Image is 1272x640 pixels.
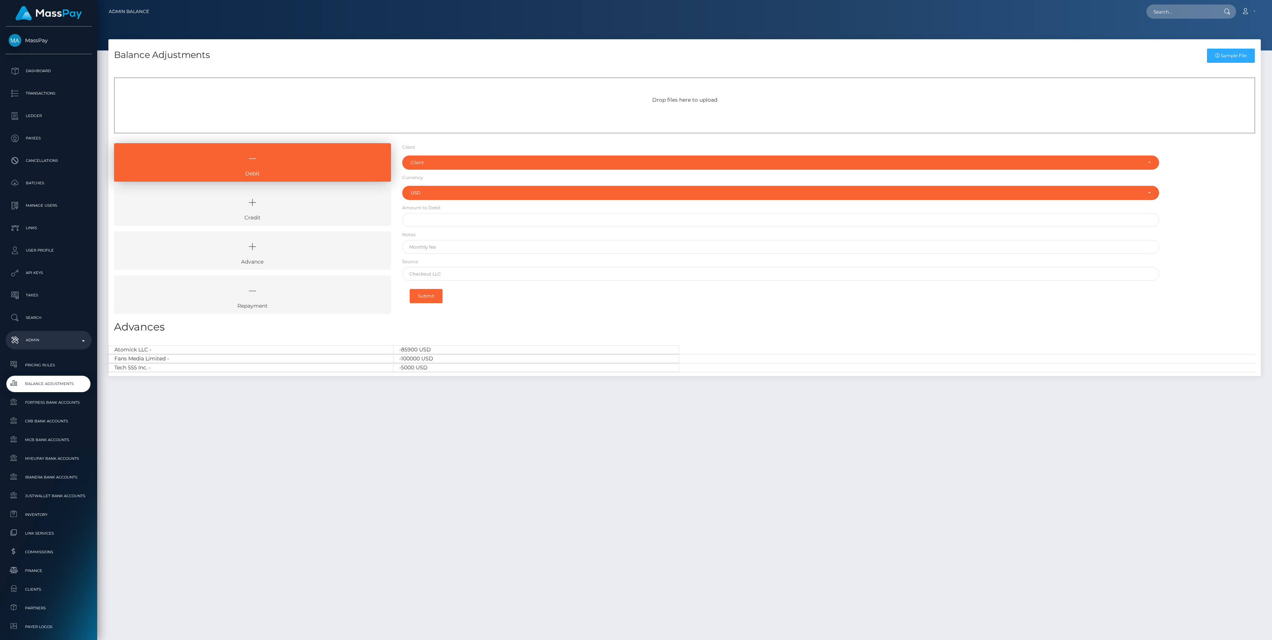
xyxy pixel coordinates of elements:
[394,354,679,363] div: -100000 USD
[6,469,92,485] a: Ibanera Bank Accounts
[6,174,92,193] a: Batches
[6,619,92,635] a: Payer Logos
[6,37,92,44] span: MassPay
[6,600,92,616] a: Partners
[9,245,89,256] p: User Profile
[9,155,89,166] p: Cancellations
[9,548,89,556] span: Commissions
[9,454,89,463] span: MyEUPay Bank Accounts
[6,264,92,282] a: API Keys
[652,96,717,103] span: Drop files here to upload
[402,204,441,211] label: Amount to Debit
[15,6,82,21] img: MassPay Logo
[114,187,391,226] a: Credit
[394,345,679,354] div: -85900 USD
[114,276,391,314] a: Repayment
[9,473,89,481] span: Ibanera Bank Accounts
[1146,4,1217,19] input: Search...
[9,436,89,444] span: MCB Bank Accounts
[6,219,92,237] a: Links
[114,143,391,182] a: Debit
[411,160,1142,166] div: Client
[9,200,89,211] p: Manage Users
[9,110,89,121] p: Ledger
[9,566,89,575] span: Finance
[109,4,149,19] a: Admin Balance
[6,544,92,560] a: Commissions
[9,585,89,594] span: Clients
[6,196,92,215] a: Manage Users
[9,222,89,234] p: Links
[9,290,89,301] p: Taxes
[6,357,92,373] a: Pricing Rules
[6,525,92,541] a: Link Services
[402,267,1159,281] input: Checkout LLC
[402,174,423,181] label: Currency
[1207,49,1255,63] a: Sample File
[394,363,679,372] div: -5000 USD
[6,241,92,260] a: User Profile
[114,49,210,62] h4: Balance Adjustments
[411,190,1142,196] div: USD
[6,432,92,448] a: MCB Bank Accounts
[9,88,89,99] p: Transactions
[108,345,394,354] div: Atomick LLC -
[108,354,394,363] div: Fans Media Limited -
[9,529,89,538] span: Link Services
[6,331,92,350] a: Admin
[9,34,21,47] img: MassPay
[6,413,92,429] a: CRB Bank Accounts
[9,267,89,279] p: API Keys
[6,581,92,597] a: Clients
[6,450,92,467] a: MyEUPay Bank Accounts
[6,563,92,579] a: Finance
[9,622,89,631] span: Payer Logos
[410,289,443,303] button: Submit
[9,417,89,425] span: CRB Bank Accounts
[402,240,1159,254] input: Monthly fee
[9,510,89,519] span: Inventory
[6,376,92,392] a: Balance Adjustments
[6,107,92,125] a: Ledger
[6,129,92,148] a: Payees
[9,312,89,323] p: Search
[114,231,391,270] a: Advance
[402,258,418,265] label: Source
[6,286,92,305] a: Taxes
[108,363,394,372] div: Tech 555 Inc. -
[9,178,89,189] p: Batches
[9,398,89,407] span: Fortress Bank Accounts
[9,133,89,144] p: Payees
[9,379,89,388] span: Balance Adjustments
[6,62,92,80] a: Dashboard
[9,361,89,369] span: Pricing Rules
[114,320,1255,334] h3: Advances
[6,84,92,103] a: Transactions
[6,394,92,410] a: Fortress Bank Accounts
[9,65,89,77] p: Dashboard
[402,156,1159,170] button: Client
[6,151,92,170] a: Cancellations
[6,488,92,504] a: JustWallet Bank Accounts
[9,335,89,346] p: Admin
[402,186,1159,200] button: USD
[9,492,89,500] span: JustWallet Bank Accounts
[6,308,92,327] a: Search
[6,507,92,523] a: Inventory
[402,231,416,238] label: Notes
[402,144,415,151] label: Client
[9,604,89,612] span: Partners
